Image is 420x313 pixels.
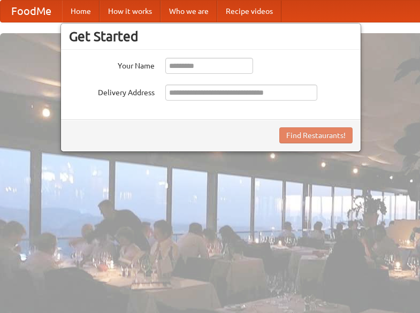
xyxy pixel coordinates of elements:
[217,1,281,22] a: Recipe videos
[161,1,217,22] a: Who we are
[279,127,353,143] button: Find Restaurants!
[69,58,155,71] label: Your Name
[100,1,161,22] a: How it works
[1,1,62,22] a: FoodMe
[62,1,100,22] a: Home
[69,85,155,98] label: Delivery Address
[69,28,353,44] h3: Get Started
